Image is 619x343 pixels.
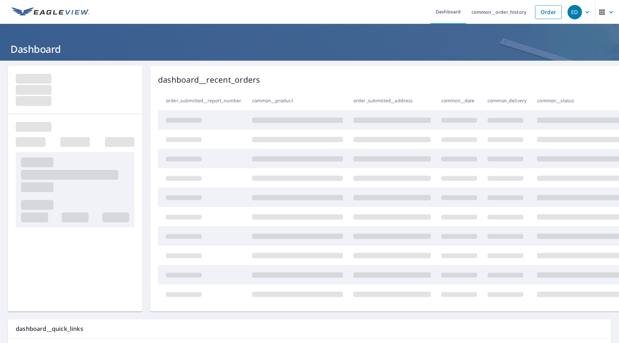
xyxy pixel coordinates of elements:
[436,91,482,110] th: common__date
[12,7,89,17] img: EV Logo
[348,91,436,110] th: order_submitted__address
[16,325,603,333] p: dashboard__quick_links
[158,74,260,86] p: dashboard__recent_orders
[535,5,562,19] a: Order
[568,5,582,19] div: ED
[8,42,611,56] h1: Dashboard
[247,91,348,110] th: common__product
[158,91,247,110] th: order_submitted__report_number
[482,91,532,110] th: common_delivery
